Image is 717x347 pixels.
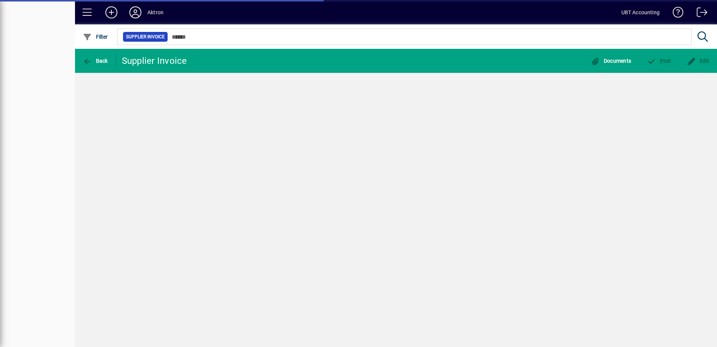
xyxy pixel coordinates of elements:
a: Logout [691,2,708,26]
app-page-header-button: Back [75,54,116,68]
div: UBT Accounting [621,6,660,18]
div: Aktron [147,6,163,18]
button: Profile [123,6,147,19]
span: Documents [591,58,631,64]
span: P [660,58,663,64]
span: Edit [687,58,709,64]
button: Edit [685,54,711,68]
span: ost [647,58,671,64]
div: Supplier Invoice [122,55,187,67]
button: Back [81,54,110,68]
span: Supplier Invoice [126,33,165,41]
span: Back [83,58,108,64]
button: Documents [589,54,633,68]
a: Knowledge Base [667,2,684,26]
button: Post [645,54,673,68]
button: Filter [81,30,110,44]
span: Filter [83,34,108,40]
button: Add [99,6,123,19]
